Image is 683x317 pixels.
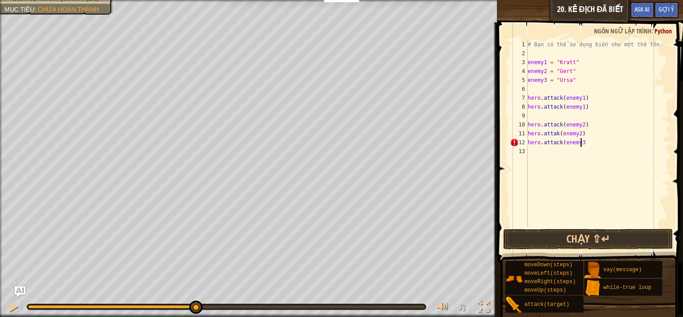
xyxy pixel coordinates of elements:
div: 7 [510,93,528,102]
span: Python [655,27,672,35]
span: : [34,6,38,13]
span: moveDown(steps) [524,262,573,268]
button: Chạy ⇧↵ [503,229,673,249]
div: 10 [510,120,528,129]
span: moveLeft(steps) [524,270,573,276]
div: 1 [510,40,528,49]
div: 4 [510,67,528,76]
span: moveRight(steps) [524,279,576,285]
img: portrait.png [505,297,522,313]
div: 3 [510,58,528,67]
img: portrait.png [584,262,601,279]
span: moveUp(steps) [524,287,566,293]
div: 8 [510,102,528,111]
div: 2 [510,49,528,58]
div: 6 [510,85,528,93]
span: Mục tiêu [4,6,34,13]
span: while-true loop [603,284,651,291]
img: portrait.png [584,280,601,297]
div: 13 [510,147,528,156]
span: say(message) [603,267,642,273]
span: attack(target) [524,301,569,308]
span: Chưa hoàn thành [38,6,99,13]
button: Ask AI [630,2,654,18]
button: ♫ [455,299,471,317]
span: : [651,27,655,35]
span: Ask AI [634,5,650,13]
button: Tùy chỉnh âm lượng [433,299,451,317]
span: ♫ [457,300,466,313]
div: 5 [510,76,528,85]
div: 11 [510,129,528,138]
div: 9 [510,111,528,120]
button: Ctrl + P: Pause [4,299,22,317]
button: Ask AI [15,286,25,297]
button: Bật tắt chế độ toàn màn hình [475,299,493,317]
img: portrait.png [505,270,522,287]
span: Gợi ý [659,5,674,13]
span: Ngôn ngữ lập trình [594,27,651,35]
div: 12 [510,138,528,147]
